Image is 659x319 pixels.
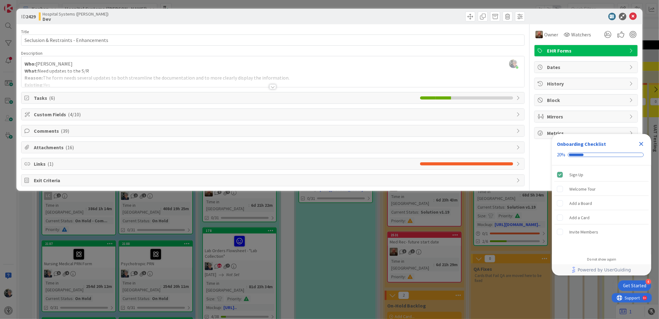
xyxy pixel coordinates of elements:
div: Welcome Tour is incomplete. [554,182,649,196]
strong: What: [25,68,38,74]
span: History [547,80,626,87]
span: Exit Criteria [34,177,513,184]
span: Mirrors [547,113,626,120]
span: Support [13,1,28,8]
div: Sign Up is complete. [554,168,649,182]
input: type card name here... [21,35,525,46]
span: ( 1 ) [47,161,53,167]
div: Do not show again [587,257,616,262]
div: Footer [552,264,651,275]
span: EHR Forms [547,47,626,54]
span: Watchers [571,31,591,38]
span: ID [21,13,36,20]
div: 9+ [31,2,34,7]
span: ( 16 ) [65,144,74,150]
span: ( 6 ) [49,95,55,101]
div: Get Started [623,283,646,289]
a: Powered by UserGuiding [555,264,648,275]
label: Title [21,29,29,35]
div: Add a Card is incomplete. [554,211,649,224]
div: Add a Card [569,214,590,221]
div: 20% [557,152,565,158]
span: Tasks [34,94,417,102]
img: JS [536,31,543,38]
span: ( 39 ) [61,128,69,134]
span: Block [547,96,626,104]
span: Links [34,160,417,168]
p: [PERSON_NAME] [25,60,521,67]
img: x9GsnaifSX4ialCBneLb6lDLYCDDhe1p.jpg [509,59,518,68]
span: Hospital Systems ([PERSON_NAME]) [43,12,109,16]
div: Checklist items [552,165,651,253]
span: Metrics [547,129,626,137]
span: Attachments [34,144,513,151]
div: Checklist Container [552,134,651,275]
p: Need updates to the S/R [25,67,521,75]
span: Powered by UserGuiding [578,266,631,274]
div: Sign Up [569,171,583,178]
span: Description [21,50,43,56]
b: 2429 [26,13,36,20]
span: Dates [547,63,626,71]
div: Welcome Tour [569,185,596,193]
strong: Who: [25,61,36,67]
div: Open Get Started checklist, remaining modules: 4 [618,280,651,291]
div: Invite Members is incomplete. [554,225,649,239]
div: Checklist progress: 20% [557,152,646,158]
div: Close Checklist [636,139,646,149]
div: Add a Board is incomplete. [554,196,649,210]
span: Owner [544,31,558,38]
div: 4 [646,279,651,284]
span: Comments [34,127,513,135]
span: Custom Fields [34,111,513,118]
b: Dev [43,16,109,21]
div: Invite Members [569,228,598,236]
span: ( 4/10 ) [68,111,81,118]
div: Onboarding Checklist [557,140,606,148]
div: Add a Board [569,200,592,207]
